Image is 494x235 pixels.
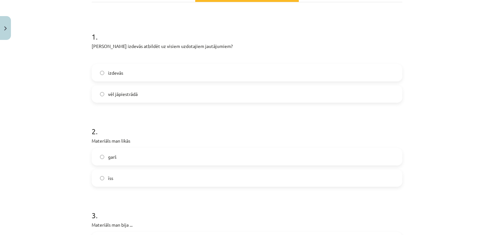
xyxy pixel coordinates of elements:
h1: 1 . [92,21,402,41]
span: īss [108,175,113,182]
input: vēl jāpiestrādā [100,92,104,96]
input: izdevās [100,71,104,75]
img: icon-close-lesson-0947bae3869378f0d4975bcd49f059093ad1ed9edebbc8119c70593378902aed.svg [4,26,7,31]
span: garš [108,154,116,160]
input: īss [100,176,104,180]
p: Materiāls man likās [92,137,402,144]
span: izdevās [108,70,123,76]
h1: 2 . [92,116,402,136]
input: garš [100,155,104,159]
p: [PERSON_NAME] izdevās atbildēt uz visiem uzdotajiem jautājumiem? [92,43,402,50]
h1: 3 . [92,200,402,220]
p: Materiāls man bija ... [92,221,402,228]
span: vēl jāpiestrādā [108,91,138,98]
